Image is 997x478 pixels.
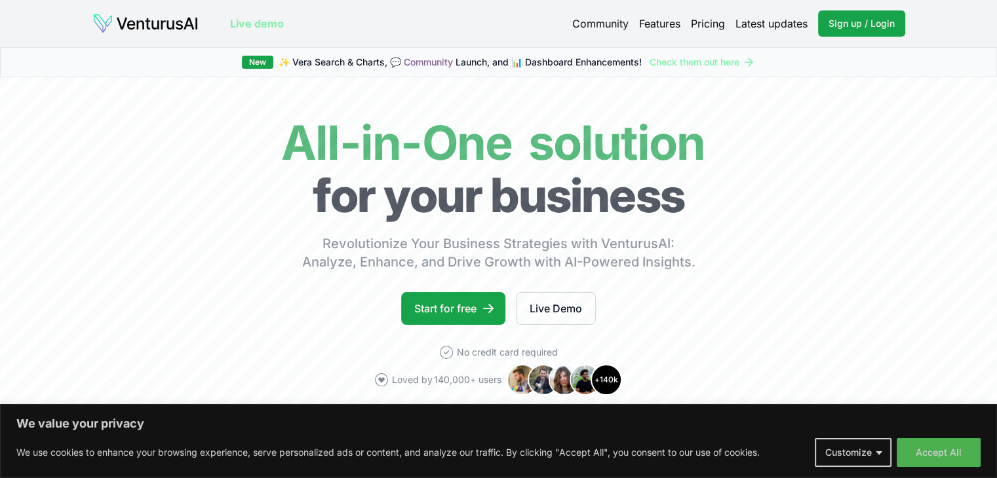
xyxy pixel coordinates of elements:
[528,364,559,395] img: Avatar 2
[572,16,629,31] a: Community
[650,56,755,69] a: Check them out here
[16,445,760,460] p: We use cookies to enhance your browsing experience, serve personalized ads or content, and analyz...
[570,364,601,395] img: Avatar 4
[401,292,505,325] a: Start for free
[16,416,981,432] p: We value your privacy
[691,16,725,31] a: Pricing
[829,17,895,30] span: Sign up / Login
[279,56,642,69] span: ✨ Vera Search & Charts, 💬 Launch, and 📊 Dashboard Enhancements!
[735,16,808,31] a: Latest updates
[516,292,596,325] a: Live Demo
[230,16,284,31] a: Live demo
[897,438,981,467] button: Accept All
[92,13,199,34] img: logo
[549,364,580,395] img: Avatar 3
[507,364,538,395] img: Avatar 1
[815,438,891,467] button: Customize
[818,10,905,37] a: Sign up / Login
[404,56,453,67] a: Community
[242,56,273,69] div: New
[639,16,680,31] a: Features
